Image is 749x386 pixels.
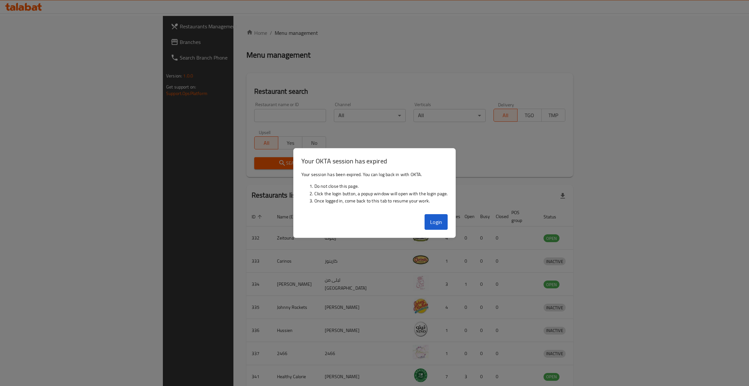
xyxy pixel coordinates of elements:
[294,168,456,212] div: Your session has been expired. You can log back in with OKTA.
[301,156,448,166] h3: Your OKTA session has expired
[314,197,448,204] li: Once logged in, come back to this tab to resume your work.
[425,214,448,230] button: Login
[314,183,448,190] li: Do not close this page.
[314,190,448,197] li: Click the login button, a popup window will open with the login page.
